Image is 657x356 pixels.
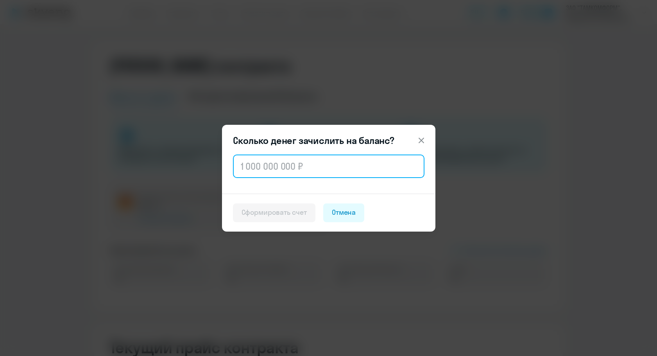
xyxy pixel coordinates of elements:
[233,155,424,178] input: 1 000 000 000 ₽
[323,203,365,222] button: Отмена
[242,207,307,218] div: Сформировать счет
[222,134,435,147] header: Сколько денег зачислить на баланс?
[233,203,315,222] button: Сформировать счет
[332,207,356,218] div: Отмена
